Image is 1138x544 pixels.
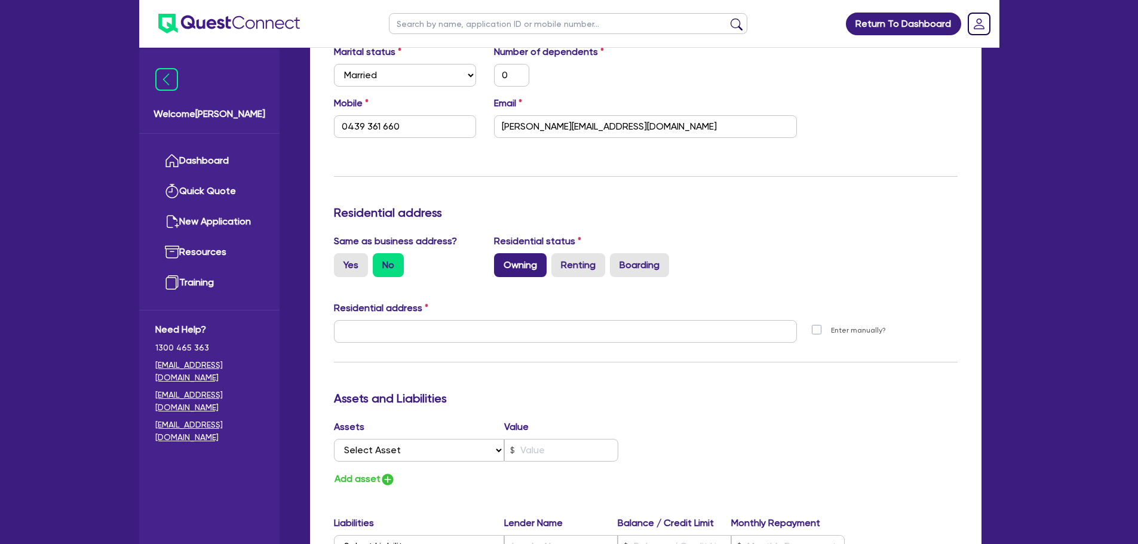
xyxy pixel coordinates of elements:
[381,472,395,487] img: icon-add
[504,439,618,462] input: Value
[165,275,179,290] img: training
[165,214,179,229] img: new-application
[334,234,457,248] label: Same as business address?
[334,471,395,487] button: Add asset
[618,516,731,530] label: Balance / Credit Limit
[504,516,618,530] label: Lender Name
[610,253,669,277] label: Boarding
[504,420,529,434] label: Value
[155,268,263,298] a: Training
[155,419,263,444] a: [EMAIL_ADDRESS][DOMAIN_NAME]
[494,96,522,110] label: Email
[494,234,581,248] label: Residential status
[334,45,401,59] label: Marital status
[155,176,263,207] a: Quick Quote
[155,237,263,268] a: Resources
[494,45,604,59] label: Number of dependents
[831,325,886,336] label: Enter manually?
[964,8,995,39] a: Dropdown toggle
[155,322,263,337] span: Need Help?
[334,253,368,277] label: Yes
[334,301,428,315] label: Residential address
[373,253,404,277] label: No
[165,184,179,198] img: quick-quote
[155,207,263,237] a: New Application
[846,13,961,35] a: Return To Dashboard
[155,342,263,354] span: 1300 465 363
[334,96,369,110] label: Mobile
[334,391,958,405] h3: Assets and Liabilities
[731,516,845,530] label: Monthly Repayment
[155,389,263,414] a: [EMAIL_ADDRESS][DOMAIN_NAME]
[551,253,605,277] label: Renting
[389,13,747,34] input: Search by name, application ID or mobile number...
[165,245,179,259] img: resources
[334,420,505,434] label: Assets
[155,146,263,176] a: Dashboard
[494,253,547,277] label: Owning
[154,107,265,121] span: Welcome [PERSON_NAME]
[155,68,178,91] img: icon-menu-close
[155,359,263,384] a: [EMAIL_ADDRESS][DOMAIN_NAME]
[158,14,300,33] img: quest-connect-logo-blue
[334,516,504,530] label: Liabilities
[334,205,958,220] h3: Residential address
